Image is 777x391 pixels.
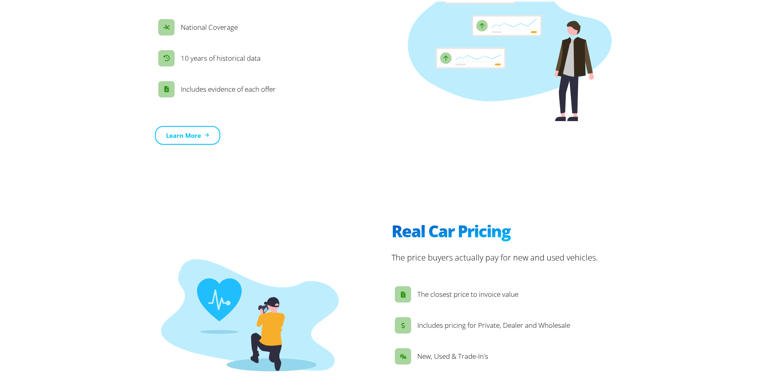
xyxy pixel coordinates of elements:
[155,124,220,144] a: Learn More
[181,20,238,31] p: National Coverage
[417,349,488,360] p: New, Used & Trade-In's
[181,82,276,93] p: Includes evidence of each offer
[417,287,518,298] p: The closest price to invoice value
[417,318,570,329] p: Includes pricing for Private, Dealer and Wholesale
[392,221,598,242] h2: Real Car Pricing
[181,51,261,62] p: 10 years of historical data
[392,250,598,262] p: The price buyers actually pay for new and used vehicles.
